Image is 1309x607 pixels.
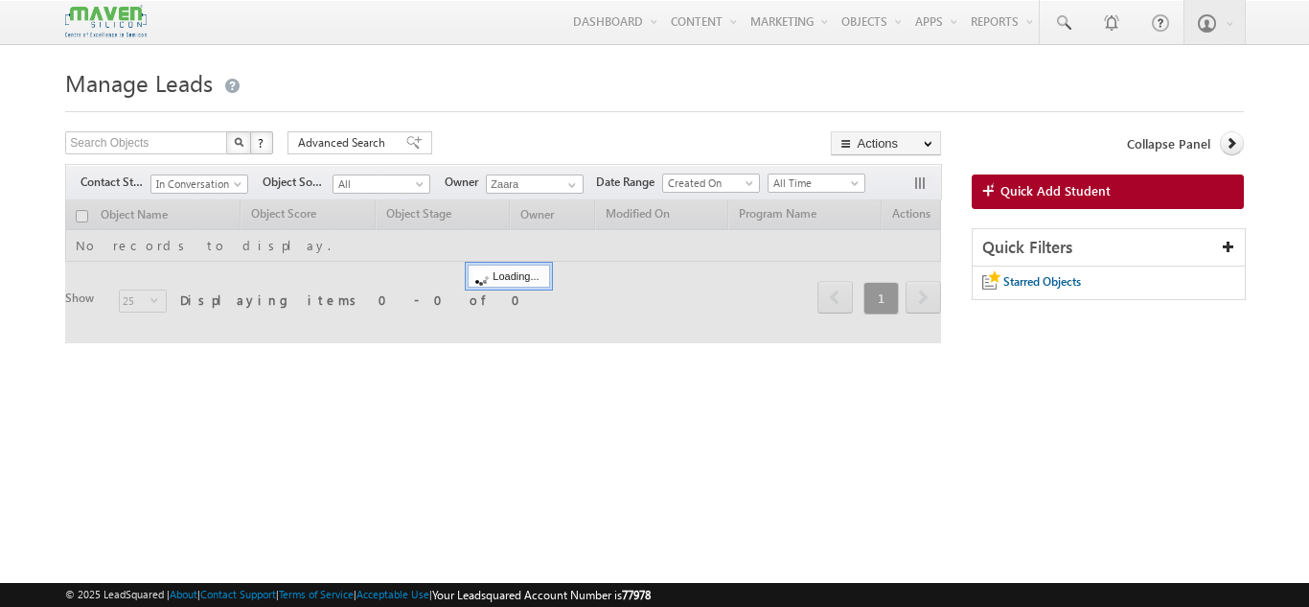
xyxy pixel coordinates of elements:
[1003,274,1081,289] span: Starred Objects
[432,588,651,602] span: Your Leadsquared Account Number is
[663,175,754,192] span: Created On
[445,174,486,191] span: Owner
[768,174,865,193] a: All Time
[333,175,425,193] span: All
[831,131,941,155] button: Actions
[769,175,860,192] span: All Time
[65,5,146,38] img: Custom Logo
[250,131,273,154] button: ?
[65,67,213,98] span: Manage Leads
[298,134,391,152] span: Advanced Search
[170,588,197,600] a: About
[1127,135,1210,152] span: Collapse Panel
[234,137,243,147] img: Search
[1000,182,1111,199] span: Quick Add Student
[80,174,150,191] span: Contact Stage
[333,175,430,194] a: All
[65,586,651,604] span: © 2025 LeadSquared | | | | |
[200,588,276,600] a: Contact Support
[973,229,1245,267] div: Quick Filters
[622,588,651,602] span: 77978
[662,174,760,193] a: Created On
[486,175,584,194] input: Type to Search
[558,175,582,195] a: Show All Items
[972,175,1244,209] a: Quick Add Student
[596,174,662,191] span: Date Range
[258,134,266,151] span: ?
[263,174,333,191] span: Object Source
[151,175,242,193] span: In Conversation
[468,265,549,288] div: Loading...
[356,588,429,600] a: Acceptable Use
[150,175,248,194] a: In Conversation
[279,588,354,600] a: Terms of Service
